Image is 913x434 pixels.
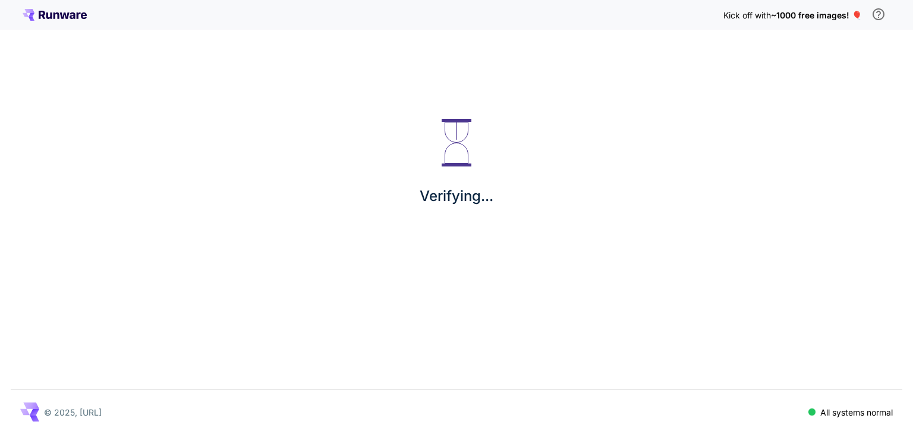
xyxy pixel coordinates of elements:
span: ~1000 free images! 🎈 [771,10,862,20]
button: In order to qualify for free credit, you need to sign up with a business email address and click ... [867,2,890,26]
p: © 2025, [URL] [44,406,102,419]
p: Verifying... [420,185,493,207]
span: Kick off with [723,10,771,20]
p: All systems normal [820,406,893,419]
